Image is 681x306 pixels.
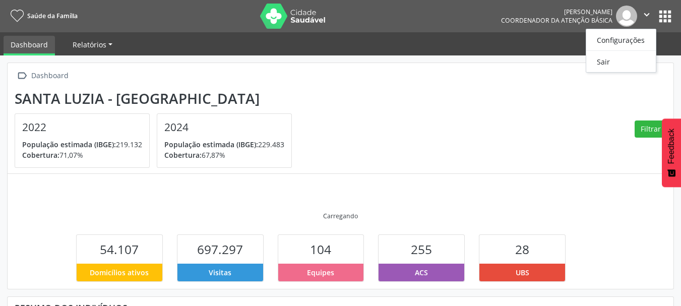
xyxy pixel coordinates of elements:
p: 67,87% [164,150,284,160]
i:  [15,69,29,83]
span: População estimada (IBGE): [164,140,258,149]
span: UBS [516,267,529,278]
img: img [616,6,637,27]
span: População estimada (IBGE): [22,140,116,149]
a: Dashboard [4,36,55,55]
span: Visitas [209,267,231,278]
span: 104 [310,241,331,258]
button: Feedback - Mostrar pesquisa [662,118,681,187]
div: Dashboard [29,69,70,83]
span: Feedback [667,129,676,164]
a: Configurações [586,33,656,47]
a: Relatórios [66,36,119,53]
span: 697.297 [197,241,243,258]
button: apps [656,8,674,25]
span: ACS [415,267,428,278]
div: Carregando [323,212,358,220]
span: 255 [411,241,432,258]
span: Domicílios ativos [90,267,149,278]
i:  [641,9,652,20]
h4: 2024 [164,121,284,134]
span: Cobertura: [164,150,202,160]
p: 229.483 [164,139,284,150]
span: 28 [515,241,529,258]
a: Saúde da Família [7,8,78,24]
h4: 2022 [22,121,142,134]
button: Filtrar [635,120,666,138]
a: Sair [586,54,656,69]
span: 54.107 [100,241,139,258]
span: Equipes [307,267,334,278]
span: Coordenador da Atenção Básica [501,16,612,25]
span: Cobertura: [22,150,59,160]
div: Santa Luzia - [GEOGRAPHIC_DATA] [15,90,299,107]
p: 219.132 [22,139,142,150]
p: 71,07% [22,150,142,160]
a:  Dashboard [15,69,70,83]
button:  [637,6,656,27]
div: [PERSON_NAME] [501,8,612,16]
span: Relatórios [73,40,106,49]
span: Saúde da Família [27,12,78,20]
ul:  [586,29,656,73]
